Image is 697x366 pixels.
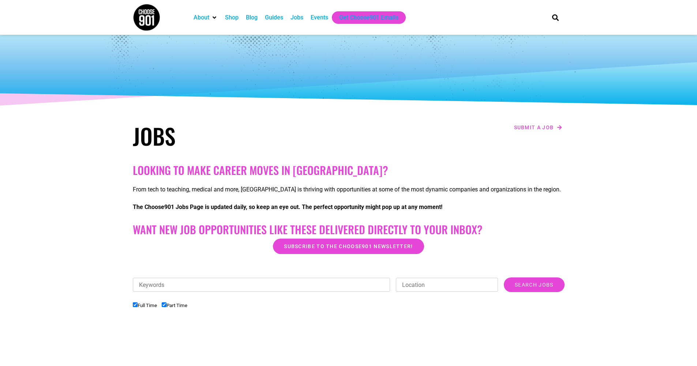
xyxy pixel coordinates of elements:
[311,13,328,22] a: Events
[162,302,166,307] input: Part Time
[133,123,345,149] h1: Jobs
[133,278,390,292] input: Keywords
[190,11,221,24] div: About
[512,123,565,132] a: Submit a job
[133,185,565,194] p: From tech to teaching, medical and more, [GEOGRAPHIC_DATA] is thriving with opportunities at some...
[273,239,424,254] a: Subscribe to the Choose901 newsletter!
[133,303,157,308] label: Full Time
[133,223,565,236] h2: Want New Job Opportunities like these Delivered Directly to your Inbox?
[246,13,258,22] a: Blog
[514,125,554,130] span: Submit a job
[133,203,442,210] strong: The Choose901 Jobs Page is updated daily, so keep an eye out. The perfect opportunity might pop u...
[225,13,239,22] a: Shop
[504,277,564,292] input: Search Jobs
[190,11,540,24] nav: Main nav
[194,13,209,22] a: About
[265,13,283,22] a: Guides
[291,13,303,22] a: Jobs
[133,164,565,177] h2: Looking to make career moves in [GEOGRAPHIC_DATA]?
[549,11,561,23] div: Search
[133,302,138,307] input: Full Time
[162,303,187,308] label: Part Time
[339,13,398,22] a: Get Choose901 Emails
[284,244,413,249] span: Subscribe to the Choose901 newsletter!
[396,278,498,292] input: Location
